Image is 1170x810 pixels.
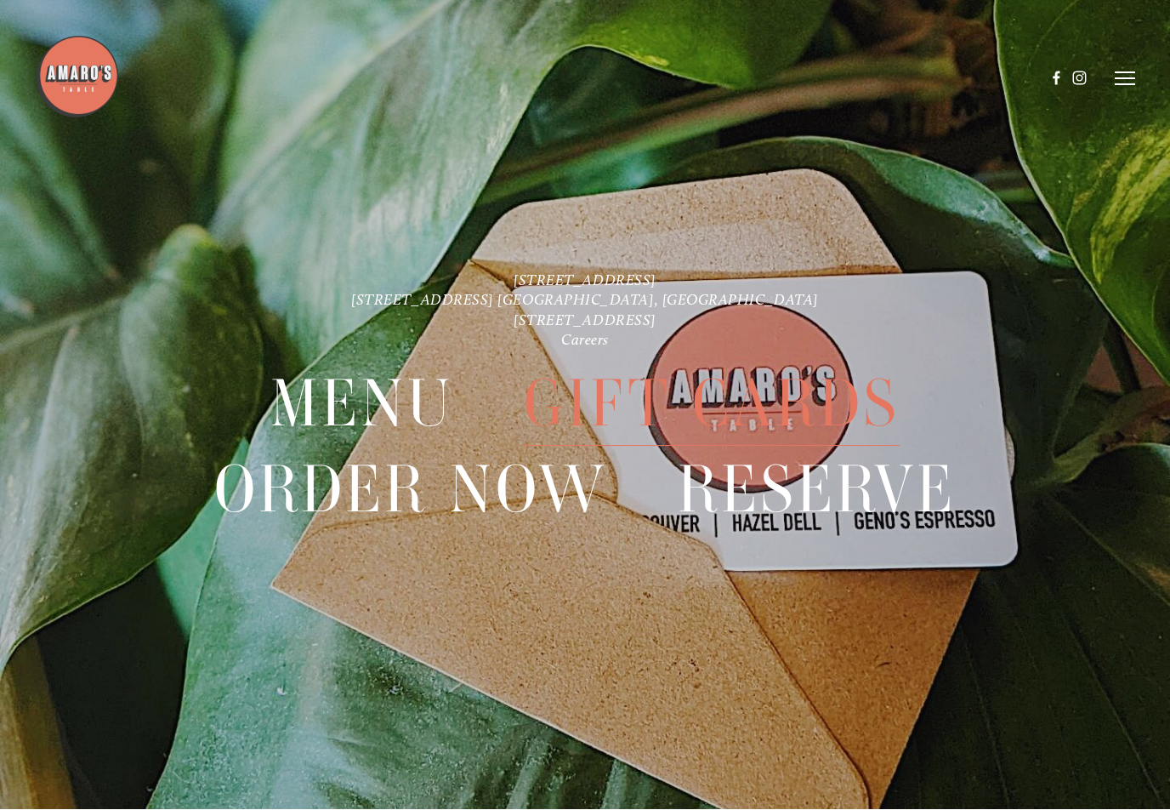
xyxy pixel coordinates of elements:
a: Reserve [678,448,956,532]
a: [STREET_ADDRESS] [GEOGRAPHIC_DATA], [GEOGRAPHIC_DATA] [351,291,819,309]
a: [STREET_ADDRESS] [514,271,656,289]
a: Careers [561,331,609,349]
a: Menu [270,362,453,446]
span: Menu [270,362,453,447]
a: Gift Cards [524,362,900,446]
a: [STREET_ADDRESS] [514,311,656,329]
img: Amaro's Table [35,35,120,120]
a: Order Now [214,448,608,532]
span: Gift Cards [524,362,900,447]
